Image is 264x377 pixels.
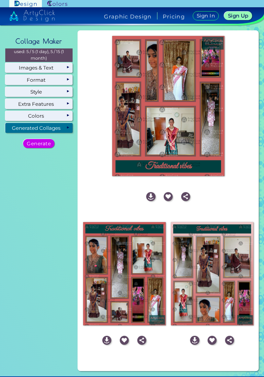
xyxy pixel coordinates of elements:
h5: Sign Up [229,14,247,18]
a: Sign In [194,12,218,20]
img: icon_share_white.svg [137,336,146,345]
div: Generated Collages [5,123,73,133]
div: Images & Text [5,63,73,73]
img: icon_favourite_white.svg [208,336,216,345]
h5: Sign In [198,14,214,18]
img: icon_download_white.svg [190,336,199,345]
img: icon_share_white.svg [181,192,190,201]
img: icon_download_white.svg [102,336,111,345]
h5: Generate [28,141,50,146]
div: Colors [5,111,73,121]
h4: Graphic Design [104,14,151,19]
img: icon_share_white.svg [225,336,234,345]
img: icon_download_white.svg [146,192,155,201]
div: Style [5,87,73,97]
img: icon_favourite_white.svg [120,336,129,345]
a: Pricing [163,14,185,19]
h2: Collage Maker [12,34,66,48]
div: Format [5,75,73,85]
img: artyclick_design_logo_white_combined_path.svg [9,10,55,22]
p: used: 5 / 5 (1 day), 5 / 15 (1 month) [5,48,73,62]
div: Extra Features [5,99,73,109]
img: icon_favourite_white.svg [164,192,173,201]
a: Sign Up [226,12,251,20]
img: ArtyClick Colors logo [47,1,67,7]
